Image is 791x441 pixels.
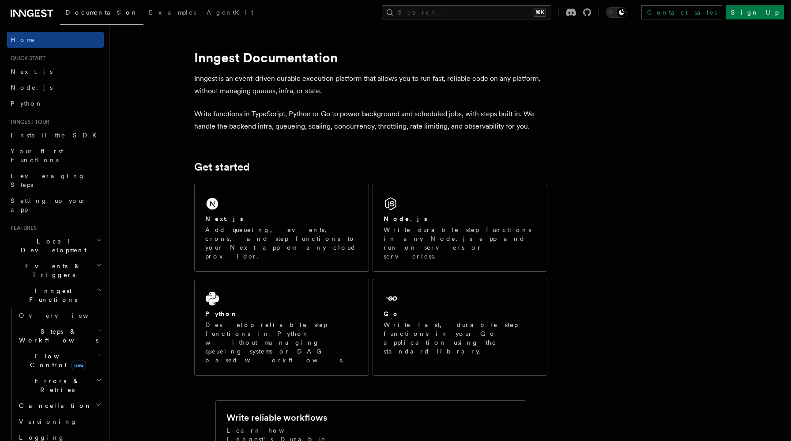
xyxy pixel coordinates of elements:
[60,3,143,25] a: Documentation
[11,68,53,75] span: Next.js
[15,401,92,410] span: Cancellation
[72,361,86,370] span: new
[194,279,369,376] a: PythonDevelop reliable step functions in Python without managing queueing systems or DAG based wo...
[11,148,63,163] span: Your first Functions
[384,214,427,223] h2: Node.js
[7,237,96,255] span: Local Development
[15,373,104,398] button: Errors & Retries
[606,7,627,18] button: Toggle dark mode
[11,172,85,188] span: Leveraging Steps
[205,320,358,365] p: Develop reliable step functions in Python without managing queueing systems or DAG based workflows.
[15,376,96,394] span: Errors & Retries
[373,279,547,376] a: GoWrite fast, durable step functions in your Go application using the standard library.
[19,418,77,425] span: Versioning
[7,262,96,279] span: Events & Triggers
[7,258,104,283] button: Events & Triggers
[534,8,546,17] kbd: ⌘K
[201,3,259,24] a: AgentKit
[7,286,95,304] span: Inngest Functions
[384,309,399,318] h2: Go
[194,49,547,65] h1: Inngest Documentation
[205,309,238,318] h2: Python
[7,95,104,111] a: Python
[15,308,104,323] a: Overview
[15,414,104,430] a: Versioning
[7,224,37,232] span: Features
[11,100,43,107] span: Python
[7,80,104,95] a: Node.js
[7,283,104,308] button: Inngest Functions
[205,214,243,223] h2: Next.js
[205,225,358,261] p: Add queueing, events, crons, and step functions to your Next app on any cloud provider.
[7,55,45,62] span: Quick start
[207,9,253,16] span: AgentKit
[15,352,97,369] span: Flow Control
[194,184,369,272] a: Next.jsAdd queueing, events, crons, and step functions to your Next app on any cloud provider.
[384,225,536,261] p: Write durable step functions in any Node.js app and run on servers or serverless.
[194,161,249,173] a: Get started
[143,3,201,24] a: Examples
[194,108,547,133] p: Write functions in TypeScript, Python or Go to power background and scheduled jobs, with steps bu...
[194,72,547,97] p: Inngest is an event-driven durable execution platform that allows you to run fast, reliable code ...
[7,32,104,48] a: Home
[11,132,102,139] span: Install the SDK
[726,5,784,19] a: Sign Up
[7,193,104,217] a: Setting up your app
[641,5,722,19] a: Contact sales
[382,5,551,19] button: Search...⌘K
[15,327,98,345] span: Steps & Workflows
[15,348,104,373] button: Flow Controlnew
[19,434,65,441] span: Logging
[11,197,87,213] span: Setting up your app
[226,411,327,424] h2: Write reliable workflows
[7,127,104,143] a: Install the SDK
[384,320,536,356] p: Write fast, durable step functions in your Go application using the standard library.
[15,323,104,348] button: Steps & Workflows
[11,84,53,91] span: Node.js
[7,233,104,258] button: Local Development
[7,64,104,80] a: Next.js
[65,9,138,16] span: Documentation
[7,168,104,193] a: Leveraging Steps
[11,35,35,44] span: Home
[7,143,104,168] a: Your first Functions
[7,118,49,125] span: Inngest tour
[373,184,547,272] a: Node.jsWrite durable step functions in any Node.js app and run on servers or serverless.
[15,398,104,414] button: Cancellation
[19,312,110,319] span: Overview
[149,9,196,16] span: Examples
